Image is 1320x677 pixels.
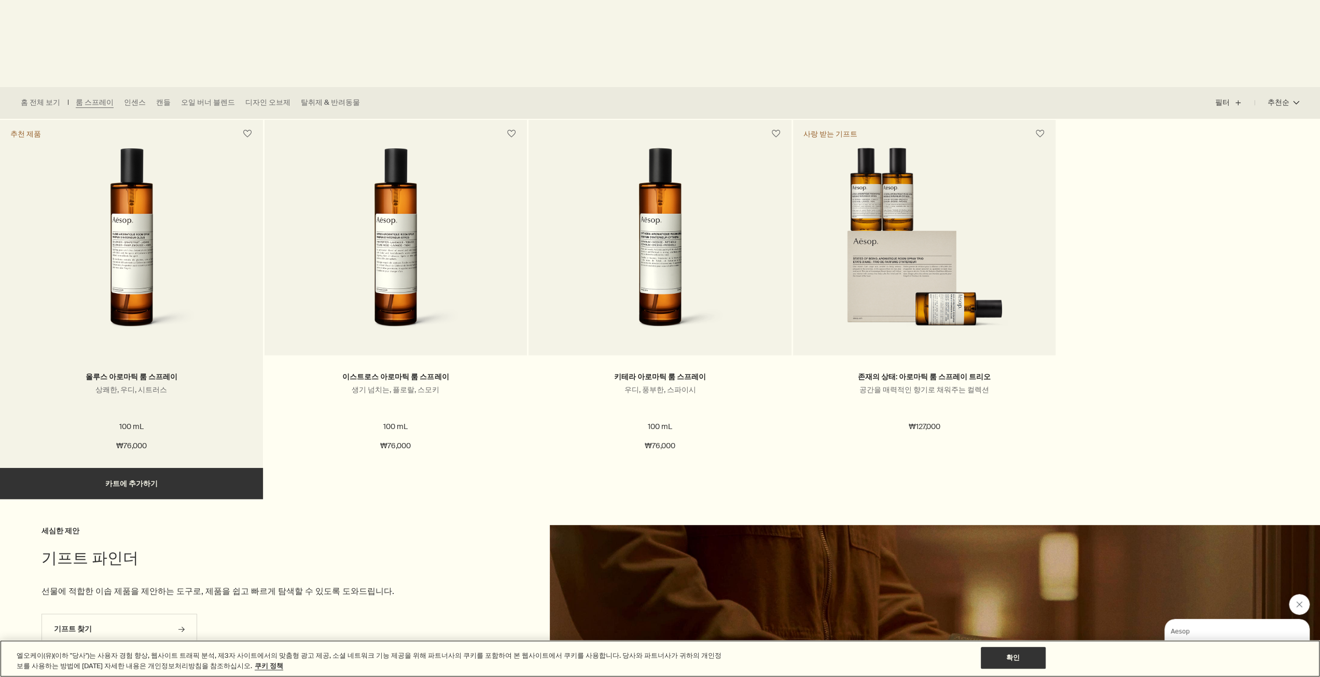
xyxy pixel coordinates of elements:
iframe: Aesop의 메시지 닫기 [1289,594,1310,615]
h2: 기프트 파인더 [41,548,440,569]
button: 위시리스트에 담기 [502,125,521,143]
div: 사랑 받는 기프트 [803,129,857,139]
button: 위시리스트에 담기 [238,125,257,143]
p: 공간을 매력적인 향기로 채워주는 컬렉션 [809,385,1040,395]
a: 인센스 [124,98,146,108]
iframe: Aesop의 메시지 [1164,619,1310,667]
button: 위시리스트에 담기 [1031,125,1049,143]
p: 상쾌한, 우디, 시트러스 [16,385,247,395]
div: 엘오케이(유)(이하 "당사")는 사용자 경험 향상, 웹사이트 트래픽 분석, 제3자 사이트에서의 맞춤형 광고 제공, 소셜 네트워크 기능 제공을 위해 파트너사의 쿠키를 포함하여 ... [17,651,726,671]
a: 홈 전체 보기 [21,98,60,108]
p: 생기 넘치는, 플로랄, 스모키 [280,385,512,395]
a: 디자인 오브제 [245,98,290,108]
a: 룸 스프레이 [76,98,114,108]
a: 키테라 아로마틱 룸 스프레이 [614,372,706,382]
div: 추천 제품 [10,129,41,139]
div: Aesop님의 말: "지금 바로 컨설턴트를 통해 맞춤형 제품 상담을 받으실 수 있습니다.". 대화를 계속하려면 메시징 창을 엽니다. [1140,594,1310,667]
a: 이스트로스 아로마틱 룸 스프레이 [342,372,449,382]
button: 확인 [981,647,1046,669]
a: 캔들 [156,98,171,108]
a: Cythera Aromatique Room Spray in amber glass bottle [529,148,791,355]
button: 위시리스트에 담기 [767,125,785,143]
a: 개인 정보 보호에 대한 자세한 정보, 새 탭에서 열기 [255,661,283,670]
span: ₩76,000 [116,440,147,452]
img: Istros Aromatique Room Spray in amber glass bottle [312,148,479,340]
button: 필터 [1215,90,1255,115]
h3: 세심한 제안 [41,525,440,537]
span: ₩76,000 [645,440,675,452]
a: Istros Aromatique Room Spray in amber glass bottle [265,148,527,355]
a: Aromatique Room Spray Trio [793,148,1056,355]
img: Olous Aromatique Room Spray in amber glass bottle [48,148,215,340]
span: ₩127,000 [909,421,940,433]
a: 탈취제 & 반려동물 [301,98,360,108]
span: ₩76,000 [380,440,411,452]
img: Aromatique Room Spray Trio [841,148,1008,340]
p: 우디, 풍부한, 스파이시 [544,385,776,395]
a: 존재의 상태: 아로마틱 룸 스프레이 트리오 [858,372,991,382]
a: 올루스 아로마틱 룸 스프레이 [86,372,177,382]
p: 선물에 적합한 이솝 제품을 제안하는 도구로, 제품을 쉽고 빠르게 탐색할 수 있도록 도와드립니다. [41,584,440,598]
a: 오일 버너 블렌드 [181,98,235,108]
button: 추천순 [1255,90,1299,115]
img: Cythera Aromatique Room Spray in amber glass bottle [577,148,743,340]
a: 기프트 찾기 [41,614,197,645]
